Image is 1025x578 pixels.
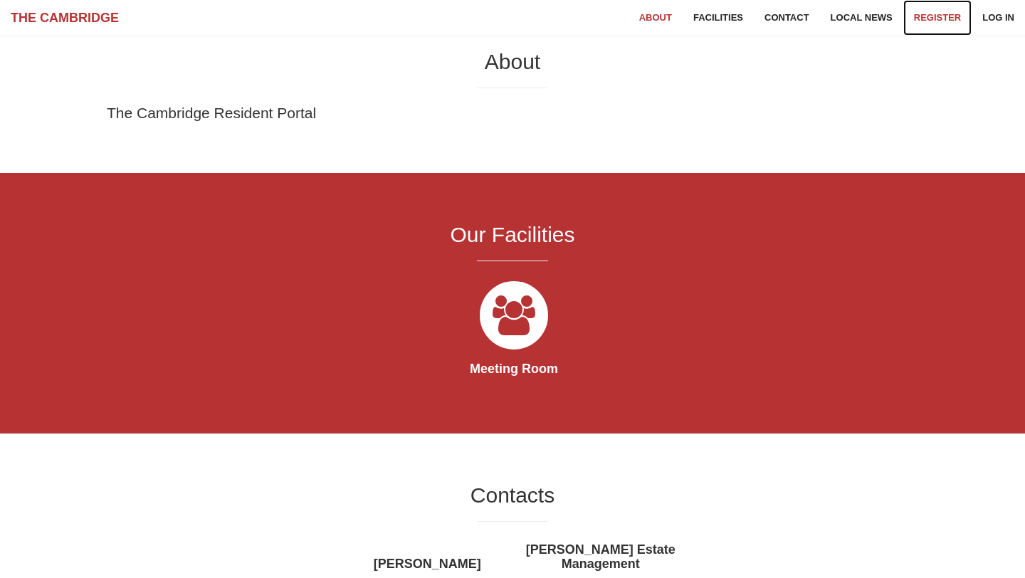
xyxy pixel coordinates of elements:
h2: About [107,50,918,73]
strong: Meeting Room [470,362,558,376]
h2: Our Facilities [177,223,849,246]
strong: [PERSON_NAME] Estate Management [526,542,676,571]
p: The Cambridge Resident Portal [107,103,918,123]
h2: Contacts [177,483,849,507]
strong: [PERSON_NAME] [374,557,481,571]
